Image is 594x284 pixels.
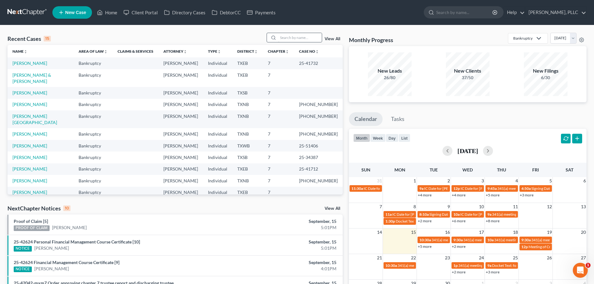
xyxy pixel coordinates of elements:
td: [PERSON_NAME] [158,187,203,198]
a: +2 more [418,219,432,223]
span: 8 [413,203,417,210]
span: 341(a) meeting for [PERSON_NAME] [531,238,592,242]
span: 10:30a [419,238,431,242]
span: 341(a) meeting for [PERSON_NAME] [432,238,492,242]
div: NOTICE [14,267,32,272]
a: Payments [244,7,279,18]
td: Bankruptcy [74,99,113,110]
td: 7 [263,69,294,87]
input: Search by name... [278,33,322,42]
span: New Case [65,10,86,15]
td: 7 [263,110,294,128]
td: TXSB [232,87,263,99]
td: Individual [203,87,232,99]
td: 7 [263,163,294,175]
td: Bankruptcy [74,140,113,152]
span: Tue [430,167,438,172]
td: [PHONE_NUMBER] [294,175,343,186]
span: 11:30a [351,186,363,191]
span: 12 [546,203,553,210]
a: +4 more [418,193,432,197]
a: [PERSON_NAME] [34,245,69,251]
span: 4:50a [521,186,531,191]
td: TXNB [232,110,263,128]
td: 7 [263,87,294,99]
div: 5:01PM [233,224,336,231]
span: 11 [512,203,519,210]
td: [PHONE_NUMBER] [294,110,343,128]
i: unfold_more [315,50,319,54]
a: Tasks [385,112,410,126]
span: 341(a) meeting for [PERSON_NAME] & [PERSON_NAME] [398,263,491,268]
a: Home [94,7,120,18]
td: TXNB [232,175,263,186]
a: Attorneyunfold_more [163,49,187,54]
span: 9a [487,212,491,217]
div: 6/30 [524,75,567,81]
span: IC Date for [PERSON_NAME] [364,186,411,191]
span: 26 [546,254,553,262]
span: 2 [447,177,451,185]
span: 6 [583,177,587,185]
td: TXNB [232,99,263,110]
div: 10 [63,205,70,211]
span: 10a [487,238,494,242]
div: NOTICE [14,246,32,252]
button: week [370,134,386,142]
span: 8:10a [419,212,429,217]
td: 7 [263,187,294,198]
a: [PERSON_NAME] & [PERSON_NAME] [12,72,51,84]
i: unfold_more [104,50,108,54]
a: +2 more [452,244,466,249]
div: New Clients [446,67,490,75]
span: 5 [549,177,553,185]
td: 7 [263,128,294,140]
a: Districtunfold_more [237,49,258,54]
a: Client Portal [120,7,161,18]
a: Calendar [349,112,383,126]
span: Thu [497,167,506,172]
td: [PERSON_NAME] [158,57,203,69]
a: +8 more [486,219,500,223]
td: [PERSON_NAME] [158,175,203,186]
td: Bankruptcy [74,110,113,128]
a: Help [504,7,525,18]
span: 1p [453,263,458,268]
td: 7 [263,57,294,69]
td: Individual [203,128,232,140]
a: [PERSON_NAME] [12,60,47,66]
a: 25-42624 Financial Management Course Certificate [9] [14,260,119,265]
span: Signing Date for [PERSON_NAME] [531,186,587,191]
a: Case Nounfold_more [299,49,319,54]
i: unfold_more [183,50,187,54]
span: 20 [580,229,587,236]
span: Sun [361,167,370,172]
td: Bankruptcy [74,87,113,99]
span: 15 [410,229,417,236]
i: unfold_more [24,50,27,54]
span: 10 [478,203,485,210]
td: Bankruptcy [74,152,113,163]
td: Bankruptcy [74,69,113,87]
span: 9a [487,263,491,268]
div: 4:01PM [233,266,336,272]
a: [PERSON_NAME], PLLC [525,7,586,18]
span: 10:30a [385,263,397,268]
a: [PERSON_NAME] [12,190,47,195]
td: [PERSON_NAME] [158,99,203,110]
h3: Monthly Progress [349,36,393,44]
h2: [DATE] [457,147,478,154]
td: Bankruptcy [74,163,113,175]
a: +6 more [452,219,466,223]
a: [PERSON_NAME] [12,143,47,148]
a: [PERSON_NAME] [34,266,69,272]
a: [PERSON_NAME] [12,178,47,183]
div: September, 15 [233,259,336,266]
td: 25-34387 [294,152,343,163]
span: IC Date for [PERSON_NAME] [461,186,508,191]
td: [PHONE_NUMBER] [294,99,343,110]
td: Individual [203,110,232,128]
i: unfold_more [254,50,258,54]
td: [PERSON_NAME] [158,69,203,87]
span: 341(a) meeting for [PERSON_NAME] [492,212,552,217]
